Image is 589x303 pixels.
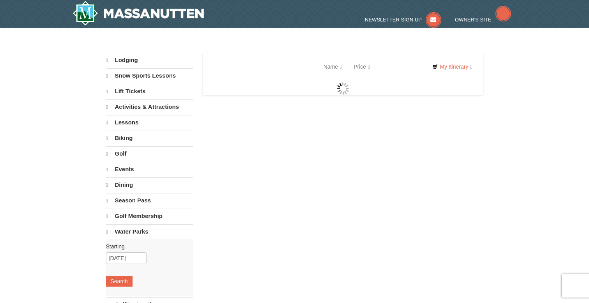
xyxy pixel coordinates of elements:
a: Golf Membership [106,209,193,223]
a: Lodging [106,53,193,67]
a: Owner's Site [455,17,511,23]
img: Massanutten Resort Logo [73,1,204,26]
a: My Itinerary [427,61,477,73]
a: Lift Tickets [106,84,193,99]
span: Owner's Site [455,17,492,23]
a: Biking [106,131,193,145]
a: Activities & Attractions [106,99,193,114]
a: Water Parks [106,224,193,239]
a: Lessons [106,115,193,130]
button: Search [106,276,133,287]
a: Events [106,162,193,177]
a: Golf [106,146,193,161]
label: Starting [106,243,187,250]
a: Newsletter Sign Up [365,17,441,23]
a: Dining [106,177,193,192]
img: wait gif [337,82,349,95]
a: Season Pass [106,193,193,208]
span: Newsletter Sign Up [365,17,422,23]
a: Snow Sports Lessons [106,68,193,83]
a: Massanutten Resort [73,1,204,26]
a: Price [348,59,376,74]
a: Name [318,59,348,74]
